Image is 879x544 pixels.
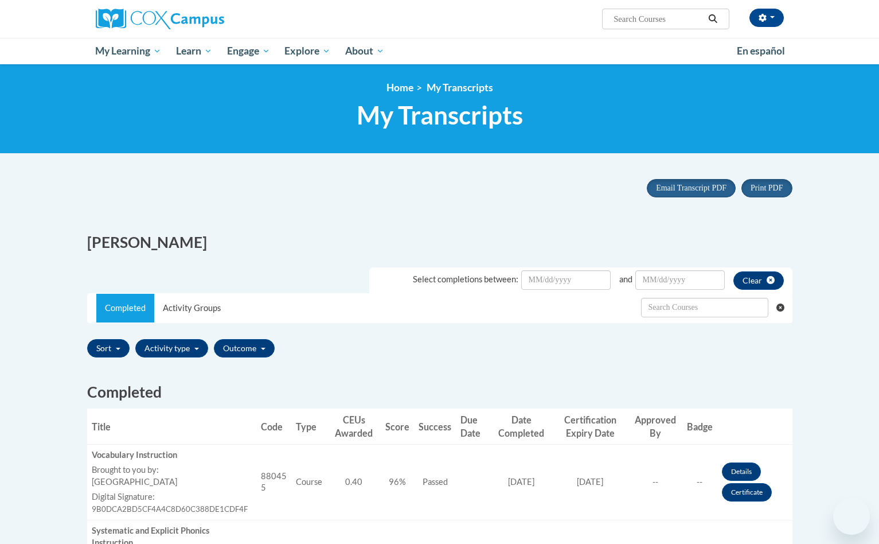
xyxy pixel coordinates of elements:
button: clear [733,271,784,290]
th: Type [291,409,327,445]
span: My Transcripts [427,81,493,94]
span: [DATE] [508,477,534,487]
td: -- [682,445,717,520]
h2: [PERSON_NAME] [87,232,431,253]
th: Actions [717,409,792,445]
label: Digital Signature: [92,491,252,503]
th: Certification Expiry Date [552,409,628,445]
div: Main menu [79,38,801,64]
h2: Completed [87,382,792,403]
div: 0.40 [331,476,376,488]
td: 880455 [256,445,291,520]
span: and [619,274,632,284]
a: Home [386,81,413,94]
div: Vocabulary Instruction [92,449,252,461]
th: Title [87,409,256,445]
span: En español [737,45,785,57]
button: Print PDF [741,179,792,197]
th: Date Completed [491,409,552,445]
input: Search Courses [612,12,704,26]
td: Passed [414,445,456,520]
label: Brought to you by: [92,464,252,476]
button: Activity type [135,339,208,358]
button: Account Settings [749,9,784,27]
span: Print PDF [751,184,783,192]
th: Score [381,409,414,445]
iframe: Button to launch messaging window [833,498,870,535]
a: Activity Groups [154,294,229,322]
button: Sort [87,339,130,358]
a: My Learning [88,38,169,64]
th: Success [414,409,456,445]
span: Explore [284,44,330,58]
th: Code [256,409,291,445]
a: En español [729,39,792,63]
a: Certificate [722,483,772,502]
a: Learn [169,38,220,64]
a: Explore [277,38,338,64]
input: Date Input [521,270,611,290]
a: About [338,38,392,64]
span: My Learning [95,44,161,58]
span: My Transcripts [357,100,523,130]
td: -- [628,445,682,520]
button: Search [704,12,721,26]
th: CEUs Awarded [327,409,381,445]
button: Outcome [214,339,275,358]
th: Approved By [628,409,682,445]
span: Email Transcript PDF [656,184,726,192]
input: Date Input [635,270,725,290]
span: Learn [176,44,212,58]
th: Due Date [456,409,491,445]
a: Details button [722,463,761,481]
span: About [345,44,384,58]
a: Engage [220,38,278,64]
th: Badge [682,409,717,445]
span: [GEOGRAPHIC_DATA] [92,477,177,487]
button: Email Transcript PDF [647,179,736,197]
td: Course [291,445,327,520]
td: Actions [717,445,792,520]
input: Search Withdrawn Transcripts [641,298,768,317]
a: Completed [96,294,154,322]
span: Select completions between: [413,274,518,284]
span: 9B0DCA2BD5CF4A4C8D60C388DE1CDF4F [92,504,248,514]
a: Cox Campus [96,9,314,29]
span: [DATE] [577,477,603,487]
span: 96% [389,477,406,487]
img: Cox Campus [96,9,224,29]
button: Clear searching [776,294,792,321]
span: Engage [227,44,270,58]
